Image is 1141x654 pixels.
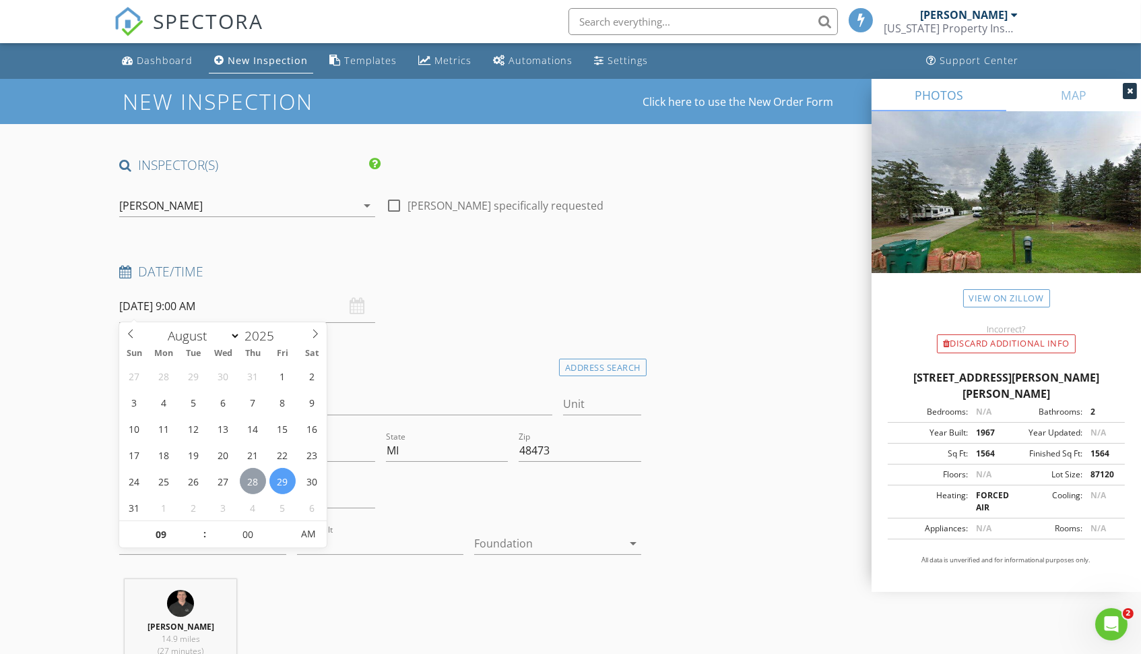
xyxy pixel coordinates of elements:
[228,54,308,67] div: New Inspection
[203,521,207,547] span: :
[299,363,325,389] span: August 2, 2025
[892,523,968,535] div: Appliances:
[921,49,1024,73] a: Support Center
[892,427,968,439] div: Year Built:
[240,468,266,494] span: August 28, 2025
[407,199,604,212] label: [PERSON_NAME] specifically requested
[121,415,148,442] span: August 10, 2025
[568,8,838,35] input: Search everything...
[1082,448,1121,460] div: 1564
[181,442,207,468] span: August 19, 2025
[269,442,296,468] span: August 22, 2025
[114,7,143,36] img: The Best Home Inspection Software - Spectora
[299,468,325,494] span: August 30, 2025
[299,442,325,468] span: August 23, 2025
[968,448,1006,460] div: 1564
[267,349,297,358] span: Fri
[921,8,1008,22] div: [PERSON_NAME]
[151,494,177,521] span: September 1, 2025
[269,494,296,521] span: September 5, 2025
[240,494,266,521] span: September 4, 2025
[240,327,285,345] input: Year
[892,489,968,514] div: Heating:
[119,349,149,358] span: Sun
[151,389,177,415] span: August 4, 2025
[151,468,177,494] span: August 25, 2025
[148,621,214,632] strong: [PERSON_NAME]
[1006,469,1082,481] div: Lot Size:
[119,200,203,212] div: [PERSON_NAME]
[119,355,641,373] h4: Location
[208,349,238,358] span: Wed
[299,494,325,521] span: September 6, 2025
[167,590,194,617] img: heif_image.jpeg
[940,54,1019,67] div: Support Center
[269,415,296,442] span: August 15, 2025
[1090,489,1106,501] span: N/A
[269,363,296,389] span: August 1, 2025
[344,54,397,67] div: Templates
[434,54,471,67] div: Metrics
[888,556,1125,565] p: All data is unverified and for informational purposes only.
[589,49,653,73] a: Settings
[151,415,177,442] span: August 11, 2025
[123,90,421,113] h1: New Inspection
[121,442,148,468] span: August 17, 2025
[121,494,148,521] span: August 31, 2025
[297,349,327,358] span: Sat
[162,633,200,645] span: 14.9 miles
[240,389,266,415] span: August 7, 2025
[976,469,991,480] span: N/A
[1006,79,1141,111] a: MAP
[269,468,296,494] span: August 29, 2025
[137,54,193,67] div: Dashboard
[210,363,236,389] span: July 30, 2025
[238,349,267,358] span: Thu
[121,363,148,389] span: July 27, 2025
[299,389,325,415] span: August 9, 2025
[968,489,1006,514] div: FORCED AIR
[153,7,263,35] span: SPECTORA
[559,359,647,377] div: Address Search
[963,289,1050,307] a: View on Zillow
[968,427,1006,439] div: 1967
[181,494,207,521] span: September 2, 2025
[209,49,313,73] a: New Inspection
[413,49,477,73] a: Metrics
[976,406,991,417] span: N/A
[1095,608,1128,641] iframe: Intercom live chat
[872,324,1141,334] div: Incorrect?
[151,363,177,389] span: July 28, 2025
[151,442,177,468] span: August 18, 2025
[210,468,236,494] span: August 27, 2025
[892,448,968,460] div: Sq Ft:
[509,54,573,67] div: Automations
[181,389,207,415] span: August 5, 2025
[872,79,1006,111] a: PHOTOS
[178,349,208,358] span: Tue
[1123,608,1134,619] span: 2
[1006,523,1082,535] div: Rooms:
[359,198,375,214] i: arrow_drop_down
[210,389,236,415] span: August 6, 2025
[884,22,1018,35] div: Michigan Property Inspections
[1082,406,1121,418] div: 2
[1090,523,1106,534] span: N/A
[119,290,374,323] input: Select date
[888,369,1125,402] div: [STREET_ADDRESS][PERSON_NAME][PERSON_NAME]
[324,49,402,73] a: Templates
[1006,427,1082,439] div: Year Updated:
[121,468,148,494] span: August 24, 2025
[210,415,236,442] span: August 13, 2025
[1006,406,1082,418] div: Bathrooms:
[872,111,1141,305] img: streetview
[488,49,578,73] a: Automations (Basic)
[643,96,833,107] a: Click here to use the New Order Form
[1006,448,1082,460] div: Finished Sq Ft:
[892,469,968,481] div: Floors:
[149,349,178,358] span: Mon
[937,334,1076,353] div: Discard Additional info
[114,18,263,47] a: SPECTORA
[181,415,207,442] span: August 12, 2025
[181,468,207,494] span: August 26, 2025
